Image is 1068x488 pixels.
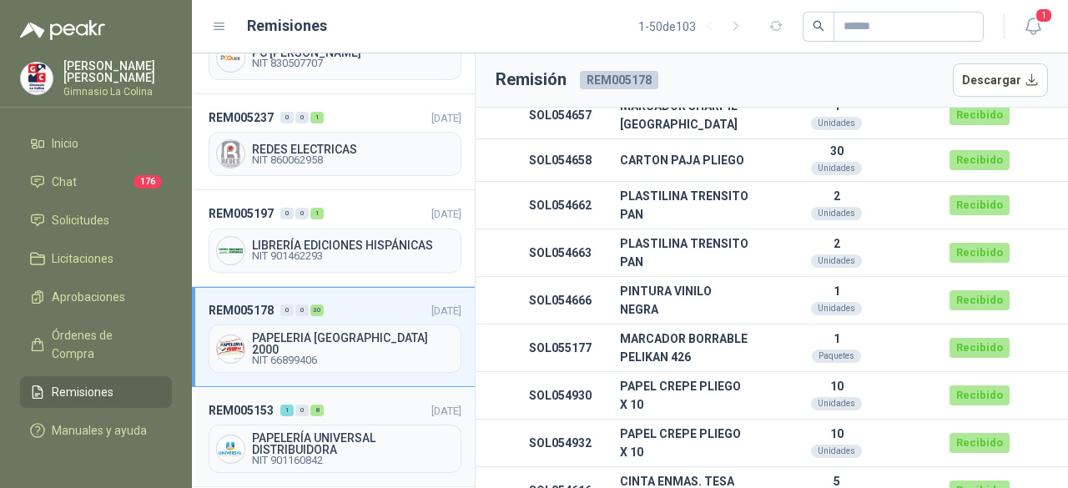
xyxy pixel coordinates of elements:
[252,47,454,58] span: PC [PERSON_NAME]
[280,405,294,416] div: 1
[431,405,461,417] span: [DATE]
[762,380,911,393] p: 10
[52,326,156,363] span: Órdenes de Compra
[918,324,1041,372] td: Recibido
[247,14,327,38] h1: Remisiones
[813,20,824,32] span: search
[217,44,244,72] img: Company Logo
[52,383,113,401] span: Remisiones
[522,229,613,277] td: SOL054663
[252,455,454,465] span: NIT 901160842
[950,243,1010,263] div: Recibido
[252,239,454,251] span: LIBRERÍA EDICIONES HISPÁNICAS
[280,112,294,123] div: 0
[762,427,911,440] p: 10
[613,324,755,372] td: MARCADOR BORRABLE PELIKAN 426
[217,335,244,363] img: Company Logo
[812,350,861,363] div: Paquetes
[20,243,172,274] a: Licitaciones
[613,182,755,229] td: PLASTILINA TRENSITO PAN
[522,420,613,467] td: SOL054932
[192,387,475,487] a: REM005153108[DATE] Company LogoPAPELERÍA UNIVERSAL DISTRIBUIDORANIT 901160842
[613,229,755,277] td: PLASTILINA TRENSITO PAN
[918,139,1041,182] td: Recibido
[63,87,172,97] p: Gimnasio La Colina
[252,143,454,155] span: REDES ELECTRICAS
[20,204,172,236] a: Solicitudes
[20,166,172,198] a: Chat176
[613,372,755,420] td: PAPEL CREPE PLIEGO X 10
[209,301,274,319] span: REM005178
[20,20,105,40] img: Logo peakr
[613,139,755,182] td: CARTON PAJA PLIEGO
[52,211,109,229] span: Solicitudes
[918,372,1041,420] td: Recibido
[20,415,172,446] a: Manuales y ayuda
[295,405,309,416] div: 0
[431,304,461,317] span: [DATE]
[310,112,324,123] div: 1
[52,288,125,306] span: Aprobaciones
[252,58,454,68] span: NIT 830507707
[192,190,475,286] a: REM005197001[DATE] Company LogoLIBRERÍA EDICIONES HISPÁNICASNIT 901462293
[762,189,911,203] p: 2
[762,144,911,158] p: 30
[20,376,172,408] a: Remisiones
[522,92,613,139] td: SOL054657
[522,324,613,372] td: SOL055177
[762,332,911,345] p: 1
[20,319,172,370] a: Órdenes de Compra
[811,117,862,130] div: Unidades
[20,281,172,313] a: Aprobaciones
[209,204,274,223] span: REM005197
[217,140,244,168] img: Company Logo
[613,420,755,467] td: PAPEL CREPE PLIEGO X 10
[950,150,1010,170] div: Recibido
[310,405,324,416] div: 8
[310,208,324,219] div: 1
[52,421,147,440] span: Manuales y ayuda
[950,105,1010,125] div: Recibido
[950,195,1010,215] div: Recibido
[1018,12,1048,42] button: 1
[280,304,294,316] div: 0
[638,13,749,40] div: 1 - 50 de 103
[20,128,172,159] a: Inicio
[431,208,461,220] span: [DATE]
[52,134,78,153] span: Inicio
[192,94,475,190] a: REM005237001[DATE] Company LogoREDES ELECTRICASNIT 860062958
[431,112,461,124] span: [DATE]
[918,277,1041,324] td: Recibido
[252,432,454,455] span: PAPELERÍA UNIVERSAL DISTRIBUIDORA
[280,208,294,219] div: 0
[192,287,475,387] a: REM0051780030[DATE] Company LogoPAPELERIA [GEOGRAPHIC_DATA] 2000NIT 66899406
[762,237,911,250] p: 2
[918,229,1041,277] td: Recibido
[762,475,911,488] p: 5
[295,208,309,219] div: 0
[918,92,1041,139] td: Recibido
[950,385,1010,405] div: Recibido
[811,207,862,220] div: Unidades
[252,251,454,261] span: NIT 901462293
[950,433,1010,453] div: Recibido
[496,67,567,93] h3: Remisión
[613,277,755,324] td: PINTURA VINILO NEGRA
[613,92,755,139] td: MARCADOR SHARPIE [GEOGRAPHIC_DATA]
[310,304,324,316] div: 30
[918,420,1041,467] td: Recibido
[953,63,1049,97] button: Descargar
[580,71,658,89] span: REM005178
[63,60,172,83] p: [PERSON_NAME] [PERSON_NAME]
[522,182,613,229] td: SOL054662
[811,162,862,175] div: Unidades
[522,277,613,324] td: SOL054666
[217,237,244,264] img: Company Logo
[252,355,454,365] span: NIT 66899406
[1035,8,1053,23] span: 1
[762,284,911,298] p: 1
[522,372,613,420] td: SOL054930
[950,290,1010,310] div: Recibido
[295,304,309,316] div: 0
[950,338,1010,358] div: Recibido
